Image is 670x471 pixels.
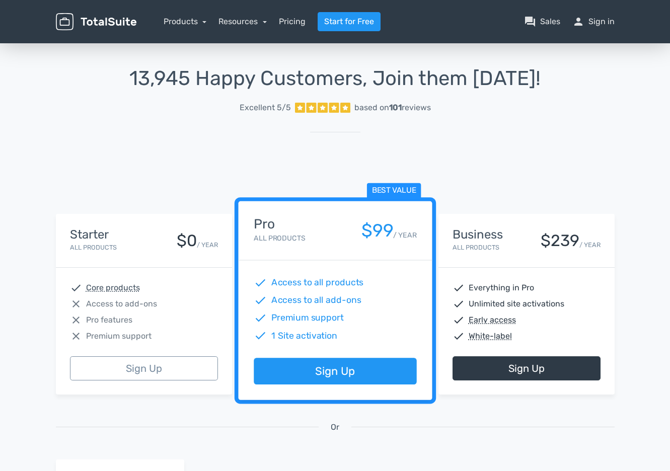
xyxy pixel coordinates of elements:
span: close [70,314,82,326]
span: question_answer [524,16,536,28]
a: Resources [218,17,267,26]
span: Best value [366,183,421,199]
small: / YEAR [197,240,218,250]
span: Premium support [86,330,152,342]
span: check [70,282,82,294]
span: check [254,276,267,289]
span: 1 Site activation [271,329,337,342]
span: Access to all add-ons [271,294,361,307]
a: Sign Up [70,356,218,380]
a: Pricing [279,16,306,28]
abbr: Early access [469,314,516,326]
span: close [70,298,82,310]
h4: Starter [70,228,117,241]
a: Products [164,17,207,26]
div: $0 [177,232,197,250]
h4: Business [453,228,503,241]
abbr: Core products [86,282,140,294]
span: Or [331,421,339,433]
span: check [453,298,465,310]
span: Access to all products [271,276,363,289]
span: Pro features [86,314,132,326]
small: / YEAR [393,230,416,241]
a: Sign Up [453,356,601,380]
a: Sign Up [254,358,416,385]
h4: Pro [254,217,305,231]
span: Everything in Pro [469,282,534,294]
small: / YEAR [579,240,601,250]
abbr: White-label [469,330,512,342]
span: Excellent 5/5 [240,102,291,114]
span: person [572,16,584,28]
div: $99 [361,221,393,241]
small: All Products [70,244,117,251]
a: Start for Free [318,12,381,31]
div: $239 [541,232,579,250]
span: check [254,294,267,307]
span: check [254,329,267,342]
small: All Products [453,244,499,251]
span: check [453,314,465,326]
a: Excellent 5/5 based on101reviews [56,98,615,118]
span: check [453,330,465,342]
small: All Products [254,234,305,243]
div: based on reviews [354,102,431,114]
a: question_answerSales [524,16,560,28]
span: Unlimited site activations [469,298,564,310]
img: TotalSuite for WordPress [56,13,136,31]
span: Premium support [271,311,343,325]
h1: 13,945 Happy Customers, Join them [DATE]! [56,67,615,90]
span: close [70,330,82,342]
span: Access to add-ons [86,298,157,310]
span: check [453,282,465,294]
span: check [254,311,267,325]
strong: 101 [389,103,402,112]
a: personSign in [572,16,615,28]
